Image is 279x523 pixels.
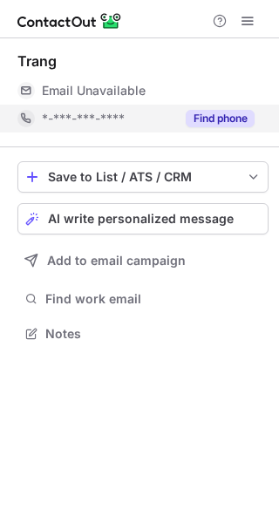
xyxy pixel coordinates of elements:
button: Add to email campaign [17,245,269,276]
button: Notes [17,322,269,346]
button: AI write personalized message [17,203,269,234]
button: Reveal Button [186,110,255,127]
button: Find work email [17,287,269,311]
div: Save to List / ATS / CRM [48,170,238,184]
span: Find work email [45,291,262,307]
div: Trang [17,52,57,70]
button: save-profile-one-click [17,161,269,193]
span: Notes [45,326,262,342]
span: Email Unavailable [42,83,146,98]
img: ContactOut v5.3.10 [17,10,122,31]
span: Add to email campaign [47,254,186,268]
span: AI write personalized message [48,212,234,226]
